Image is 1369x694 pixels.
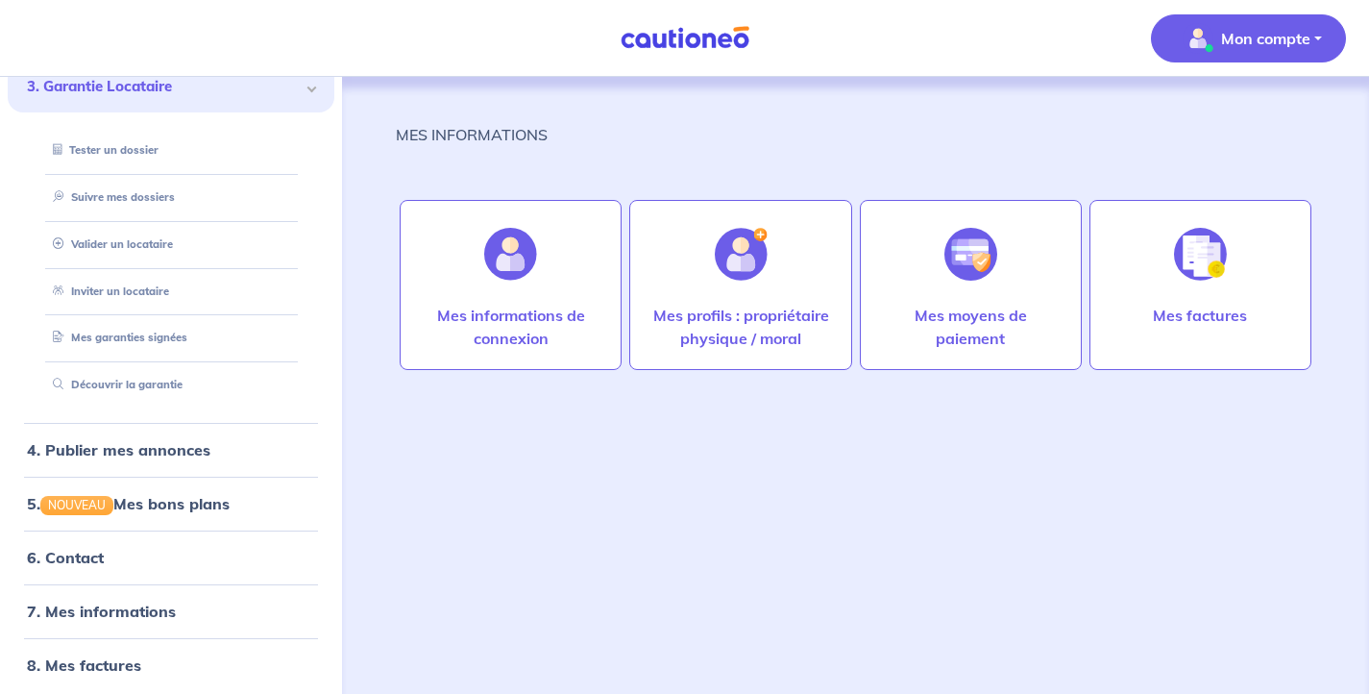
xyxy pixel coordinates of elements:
p: Mes factures [1153,304,1247,327]
a: 7. Mes informations [27,602,176,621]
a: 5.NOUVEAUMes bons plans [27,494,230,513]
a: Tester un dossier [45,143,159,157]
div: Mes garanties signées [31,322,311,354]
button: illu_account_valid_menu.svgMon compte [1151,14,1346,62]
div: 4. Publier mes annonces [8,431,334,469]
a: 4. Publier mes annonces [27,440,210,459]
a: Valider un locataire [45,237,173,251]
div: 6. Contact [8,538,334,577]
a: Suivre mes dossiers [45,190,175,204]
img: illu_account.svg [484,228,537,281]
img: illu_invoice.svg [1174,228,1227,281]
a: Découvrir la garantie [45,378,183,391]
a: 6. Contact [27,548,104,567]
p: Mes moyens de paiement [880,304,1062,350]
div: 5.NOUVEAUMes bons plans [8,484,334,523]
img: illu_account_valid_menu.svg [1183,23,1213,54]
img: Cautioneo [613,26,757,50]
a: 8. Mes factures [27,656,141,675]
div: Inviter un locataire [31,276,311,308]
img: illu_credit_card_no_anim.svg [944,228,997,281]
p: MES INFORMATIONS [396,123,548,146]
div: 8. Mes factures [8,646,334,684]
span: 3. Garantie Locataire [27,76,301,98]
p: Mes profils : propriétaire physique / moral [649,304,831,350]
div: Tester un dossier [31,135,311,166]
div: 7. Mes informations [8,592,334,631]
img: illu_account_add.svg [715,228,768,281]
a: Inviter un locataire [45,285,169,298]
div: 3. Garantie Locataire [8,61,334,113]
p: Mes informations de connexion [420,304,601,350]
p: Mon compte [1221,27,1310,50]
div: Suivre mes dossiers [31,182,311,213]
a: Mes garanties signées [45,331,187,344]
div: Découvrir la garantie [31,369,311,401]
div: Valider un locataire [31,229,311,260]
